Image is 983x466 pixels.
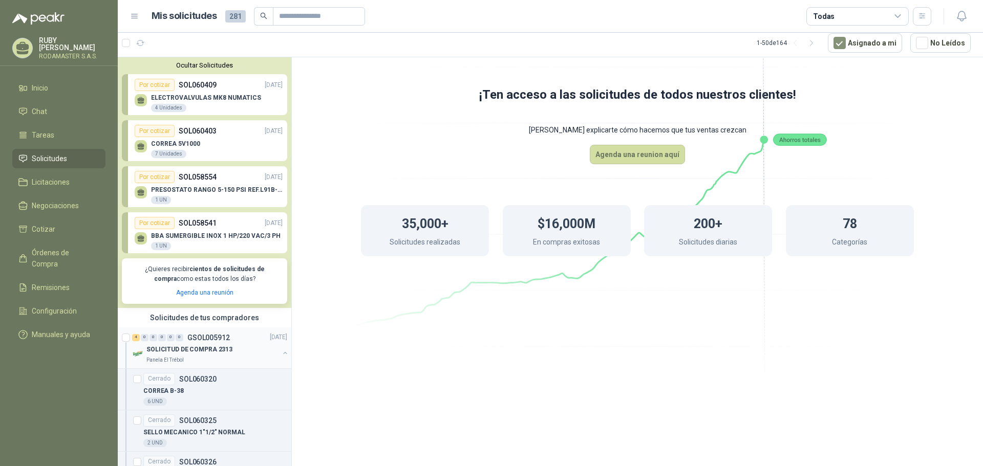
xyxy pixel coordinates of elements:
p: RODAMASTER S.A.S. [39,53,105,59]
span: Licitaciones [32,176,70,188]
p: ELECTROVALVULAS MK8 NUMATICS [151,94,261,101]
a: CerradoSOL060320CORREA B-386 UND [118,369,291,410]
a: Por cotizarSOL058541[DATE] BBA SUMERGIBLE INOX 1 HP/220 VAC/3 PH1 UN [122,212,287,253]
h1: ¡Ten acceso a las solicitudes de todos nuestros clientes! [320,85,955,105]
p: [DATE] [265,172,283,182]
div: 0 [149,334,157,341]
span: search [260,12,267,19]
p: Solicitudes diarias [679,236,737,250]
p: [DATE] [265,126,283,136]
a: Manuales y ayuda [12,325,105,344]
h1: $16,000M [538,211,595,234]
a: Solicitudes [12,149,105,168]
span: Manuales y ayuda [32,329,90,340]
p: SOL060326 [179,458,217,465]
span: Negociaciones [32,200,79,211]
p: BBA SUMERGIBLE INOX 1 HP/220 VAC/3 PH [151,232,281,239]
div: 4 [132,334,140,341]
span: Solicitudes [32,153,67,164]
p: PRESOSTATO RANGO 5-150 PSI REF.L91B-1050 [151,186,283,193]
div: 6 UND [143,397,167,406]
div: 0 [176,334,183,341]
p: GSOL005912 [187,334,230,341]
button: No Leídos [910,33,971,53]
p: SOL060320 [179,375,217,383]
a: CerradoSOL060325SELLO MECANICO 1"1/2" NORMAL2 UND [118,410,291,452]
a: Licitaciones [12,172,105,192]
div: Todas [813,11,835,22]
p: SOL060409 [179,79,217,91]
a: Remisiones [12,278,105,297]
div: Por cotizar [135,125,175,137]
h1: 35,000+ [402,211,448,234]
p: CORREA 5V1000 [151,140,200,147]
div: 4 Unidades [151,104,186,112]
p: SOLICITUD DE COMPRA 2313 [146,345,232,354]
span: Tareas [32,129,54,141]
p: SELLO MECANICO 1"1/2" NORMAL [143,428,245,437]
p: Categorías [832,236,867,250]
button: Agenda una reunion aquí [590,145,685,164]
a: Cotizar [12,219,105,239]
div: Por cotizar [135,171,175,183]
h1: 78 [843,211,857,234]
a: Por cotizarSOL060403[DATE] CORREA 5V10007 Unidades [122,120,287,161]
div: Solicitudes de tus compradores [118,308,291,327]
button: Asignado a mi [828,33,902,53]
b: cientos de solicitudes de compra [154,265,265,282]
a: Agenda una reunión [176,289,233,296]
a: Por cotizarSOL060409[DATE] ELECTROVALVULAS MK8 NUMATICS4 Unidades [122,74,287,115]
a: Tareas [12,125,105,145]
div: 0 [158,334,166,341]
a: 4 0 0 0 0 0 GSOL005912[DATE] Company LogoSOLICITUD DE COMPRA 2313Panela El Trébol [132,331,289,364]
a: Órdenes de Compra [12,243,105,274]
p: ¿Quieres recibir como estas todos los días? [128,264,281,284]
a: Inicio [12,78,105,98]
div: 1 UN [151,196,171,204]
a: Chat [12,102,105,121]
p: [DATE] [270,332,287,342]
p: CORREA B-38 [143,386,184,396]
p: SOL058554 [179,171,217,183]
p: [PERSON_NAME] explicarte cómo hacemos que tus ventas crezcan [320,115,955,145]
div: 0 [167,334,175,341]
div: Ocultar SolicitudesPor cotizarSOL060409[DATE] ELECTROVALVULAS MK8 NUMATICS4 UnidadesPor cotizarSO... [118,57,291,308]
a: Por cotizarSOL058554[DATE] PRESOSTATO RANGO 5-150 PSI REF.L91B-10501 UN [122,166,287,207]
a: Negociaciones [12,196,105,215]
div: 1 - 50 de 164 [757,35,820,51]
p: [DATE] [265,218,283,228]
p: SOL060403 [179,125,217,137]
p: Solicitudes realizadas [390,236,460,250]
span: Chat [32,106,47,117]
img: Logo peakr [12,12,65,25]
button: Ocultar Solicitudes [122,61,287,69]
div: 0 [141,334,148,341]
div: Por cotizar [135,79,175,91]
span: Cotizar [32,224,55,235]
p: [DATE] [265,80,283,90]
span: Órdenes de Compra [32,247,96,270]
a: Configuración [12,301,105,321]
span: 281 [225,10,246,23]
h1: Mis solicitudes [152,9,217,24]
span: Configuración [32,305,77,317]
p: SOL060325 [179,417,217,424]
div: 1 UN [151,242,171,250]
p: RUBY [PERSON_NAME] [39,37,105,51]
p: Panela El Trébol [146,356,184,364]
div: Cerrado [143,414,175,427]
span: Inicio [32,82,48,94]
div: 2 UND [143,439,167,447]
div: Por cotizar [135,217,175,229]
p: En compras exitosas [533,236,600,250]
div: Cerrado [143,373,175,385]
img: Company Logo [132,348,144,360]
span: Remisiones [32,282,70,293]
h1: 200+ [694,211,722,234]
div: 7 Unidades [151,150,186,158]
p: SOL058541 [179,217,217,229]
